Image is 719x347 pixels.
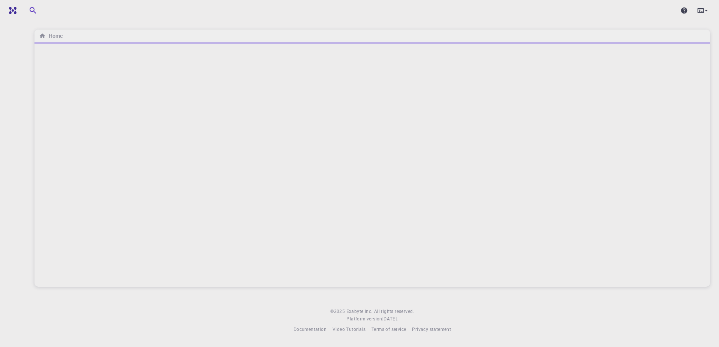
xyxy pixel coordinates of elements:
[382,315,398,323] a: [DATE].
[374,308,414,315] span: All rights reserved.
[294,326,327,332] span: Documentation
[371,326,406,333] a: Terms of service
[333,326,365,332] span: Video Tutorials
[382,316,398,322] span: [DATE] .
[346,308,373,314] span: Exabyte Inc.
[346,308,373,315] a: Exabyte Inc.
[294,326,327,333] a: Documentation
[346,315,382,323] span: Platform version
[412,326,451,332] span: Privacy statement
[371,326,406,332] span: Terms of service
[37,32,64,40] nav: breadcrumb
[330,308,346,315] span: © 2025
[412,326,451,333] a: Privacy statement
[46,32,63,40] h6: Home
[6,7,16,14] img: logo
[333,326,365,333] a: Video Tutorials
